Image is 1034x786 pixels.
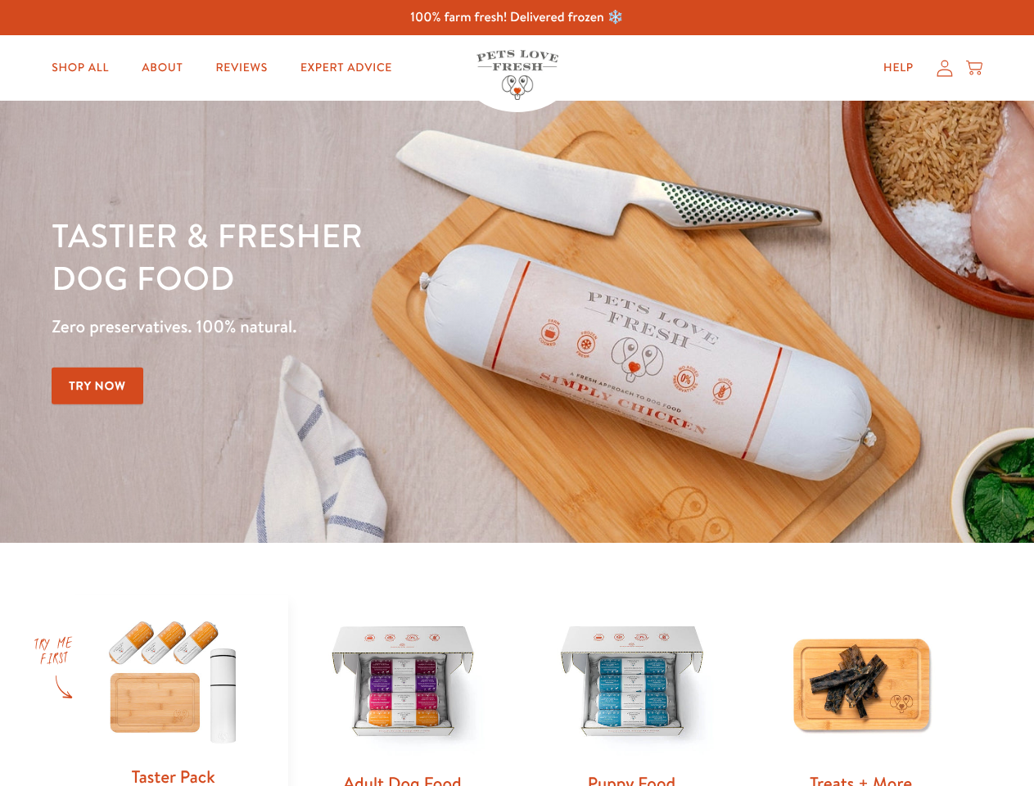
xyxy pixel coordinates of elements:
img: Pets Love Fresh [476,50,558,100]
a: Help [870,52,927,84]
a: Try Now [52,368,143,404]
h1: Tastier & fresher dog food [52,214,672,299]
a: About [129,52,196,84]
p: Zero preservatives. 100% natural. [52,312,672,341]
a: Shop All [38,52,122,84]
a: Expert Advice [287,52,405,84]
a: Reviews [202,52,280,84]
